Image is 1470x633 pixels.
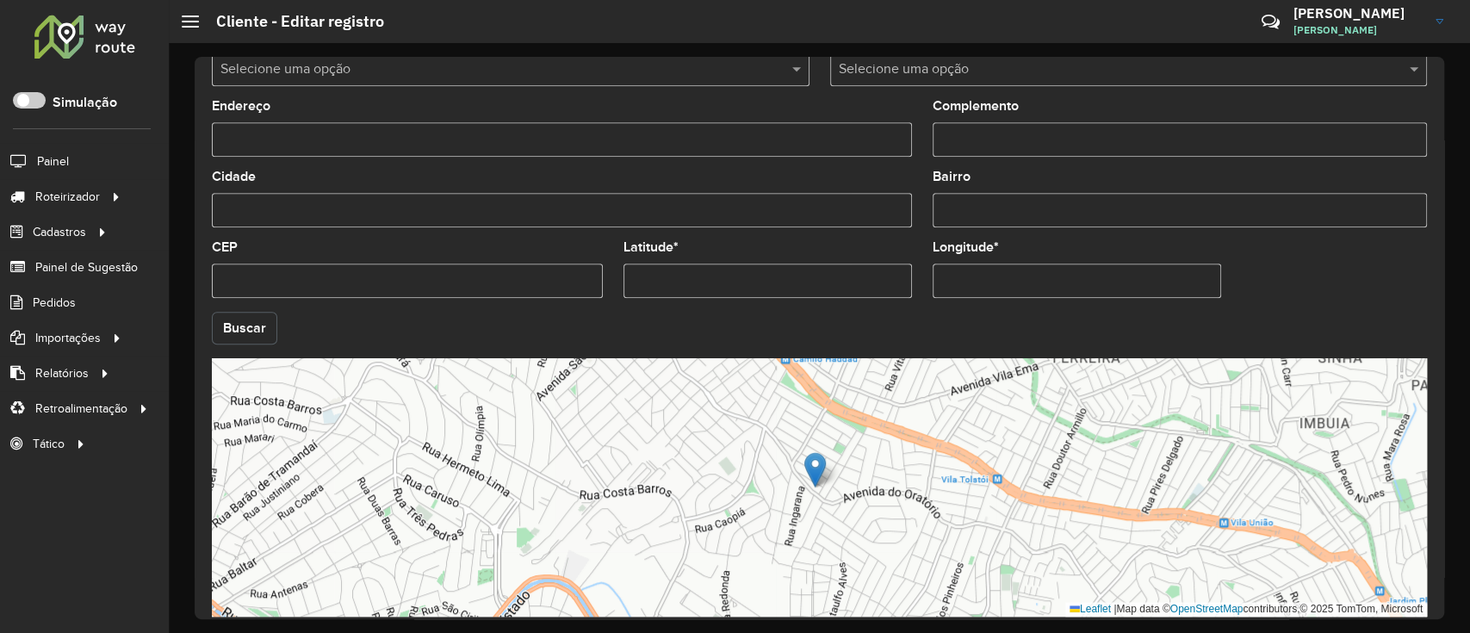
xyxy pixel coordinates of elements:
[1070,603,1111,615] a: Leaflet
[804,452,826,487] img: Marker
[212,312,277,344] button: Buscar
[212,237,238,258] label: CEP
[35,329,101,347] span: Importações
[1293,22,1423,38] span: [PERSON_NAME]
[1170,603,1244,615] a: OpenStreetMap
[33,294,76,312] span: Pedidos
[1113,603,1116,615] span: |
[623,237,679,258] label: Latitude
[199,12,384,31] h2: Cliente - Editar registro
[933,237,999,258] label: Longitude
[35,400,127,418] span: Retroalimentação
[53,92,117,113] label: Simulação
[1065,602,1427,617] div: Map data © contributors,© 2025 TomTom, Microsoft
[212,166,256,187] label: Cidade
[933,96,1019,116] label: Complemento
[1293,5,1423,22] h3: [PERSON_NAME]
[933,166,971,187] label: Bairro
[33,223,86,241] span: Cadastros
[35,364,89,382] span: Relatórios
[37,152,69,171] span: Painel
[35,188,100,206] span: Roteirizador
[212,96,270,116] label: Endereço
[1252,3,1289,40] a: Contato Rápido
[35,258,138,276] span: Painel de Sugestão
[33,435,65,453] span: Tático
